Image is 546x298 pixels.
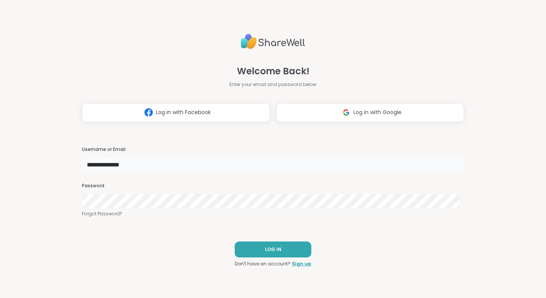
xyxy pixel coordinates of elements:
[292,260,311,267] a: Sign up
[82,210,464,217] a: Forgot Password?
[141,105,156,119] img: ShareWell Logomark
[241,31,305,52] img: ShareWell Logo
[265,246,281,253] span: LOG IN
[339,105,353,119] img: ShareWell Logomark
[156,108,211,116] span: Log in with Facebook
[235,260,290,267] span: Don't have an account?
[237,64,309,78] span: Welcome Back!
[353,108,402,116] span: Log in with Google
[229,81,317,88] span: Enter your email and password below
[82,103,270,122] button: Log in with Facebook
[82,183,464,189] h3: Password
[82,146,464,153] h3: Username or Email
[235,242,311,257] button: LOG IN
[276,103,464,122] button: Log in with Google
